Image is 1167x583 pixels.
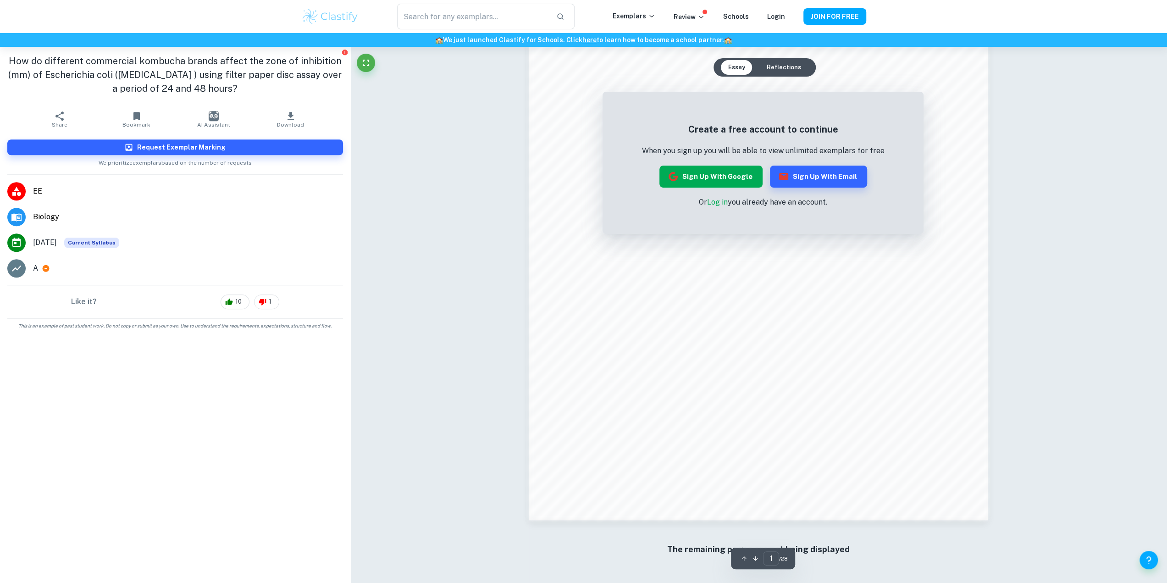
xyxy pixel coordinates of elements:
p: Or you already have an account. [642,197,885,208]
span: AI Assistant [197,122,230,128]
span: Download [277,122,304,128]
button: Sign up with Google [659,166,763,188]
input: Search for any exemplars... [397,4,548,29]
button: Share [21,106,98,132]
span: We prioritize exemplars based on the number of requests [99,155,252,167]
button: Reflections [759,60,808,75]
div: 10 [221,294,249,309]
button: Download [252,106,329,132]
img: AI Assistant [209,111,219,121]
button: JOIN FOR FREE [803,8,866,25]
span: [DATE] [33,237,57,248]
button: AI Assistant [175,106,252,132]
p: Review [674,12,705,22]
button: Bookmark [98,106,175,132]
p: When you sign up you will be able to view unlimited exemplars for free [642,145,885,156]
h6: The remaining pages are not being displayed [548,543,969,556]
button: Sign up with Email [770,166,867,188]
div: 1 [254,294,279,309]
span: / 28 [779,555,788,563]
button: Report issue [342,49,348,56]
img: Clastify logo [301,7,360,26]
a: Login [767,13,785,20]
span: This is an example of past student work. Do not copy or submit as your own. Use to understand the... [4,322,347,329]
span: Share [52,122,67,128]
h6: We just launched Clastify for Schools. Click to learn how to become a school partner. [2,35,1165,45]
div: This exemplar is based on the current syllabus. Feel free to refer to it for inspiration/ideas wh... [64,238,119,248]
h6: Request Exemplar Marking [137,142,226,152]
h1: How do different commercial kombucha brands affect the zone of inhibition (mm) of Escherichia col... [7,54,343,95]
span: Bookmark [122,122,150,128]
h5: Create a free account to continue [642,122,885,136]
span: Biology [33,211,343,222]
button: Essay [721,60,752,75]
a: Schools [723,13,749,20]
a: here [582,36,597,44]
span: EE [33,186,343,197]
span: 🏫 [435,36,443,44]
span: 10 [230,297,247,306]
button: Help and Feedback [1139,551,1158,569]
button: Request Exemplar Marking [7,139,343,155]
button: Fullscreen [357,54,375,72]
span: 1 [264,297,277,306]
p: A [33,263,38,274]
span: Current Syllabus [64,238,119,248]
h6: Like it? [71,296,97,307]
span: 🏫 [724,36,732,44]
a: Log in [707,198,728,206]
p: Exemplars [613,11,655,21]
